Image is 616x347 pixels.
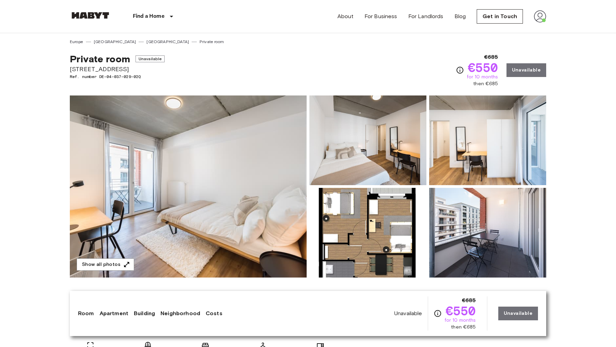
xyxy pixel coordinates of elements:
a: For Business [364,12,397,21]
svg: Check cost overview for full price breakdown. Please note that discounts apply to new joiners onl... [434,309,442,318]
span: Unavailable [394,310,422,317]
a: [GEOGRAPHIC_DATA] [146,39,189,45]
img: Picture of unit DE-04-037-029-02Q [309,188,426,278]
p: Find a Home [133,12,165,21]
span: for 10 months [467,74,498,80]
a: Room [78,309,94,318]
a: Private room [200,39,224,45]
img: Picture of unit DE-04-037-029-02Q [429,188,546,278]
span: €685 [462,296,476,305]
a: Get in Touch [477,9,523,24]
span: €550 [468,61,498,74]
span: €685 [484,53,498,61]
a: [GEOGRAPHIC_DATA] [94,39,136,45]
a: About [337,12,354,21]
span: for 10 months [445,317,476,324]
button: Show all photos [77,258,134,271]
img: avatar [534,10,546,23]
a: Apartment [100,309,128,318]
span: then €685 [451,324,476,331]
span: [STREET_ADDRESS] [70,65,165,74]
span: Private room [70,53,130,65]
a: Blog [454,12,466,21]
a: For Landlords [408,12,444,21]
a: Building [134,309,155,318]
img: Picture of unit DE-04-037-029-02Q [309,95,426,185]
svg: Check cost overview for full price breakdown. Please note that discounts apply to new joiners onl... [456,66,464,74]
img: Marketing picture of unit DE-04-037-029-02Q [70,95,307,278]
a: Neighborhood [161,309,200,318]
span: then €685 [473,80,498,87]
img: Habyt [70,12,111,19]
img: Picture of unit DE-04-037-029-02Q [429,95,546,185]
span: €550 [446,305,476,317]
a: Costs [206,309,222,318]
span: Ref. number DE-04-037-029-02Q [70,74,165,80]
a: Europe [70,39,83,45]
span: Unavailable [136,55,165,62]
